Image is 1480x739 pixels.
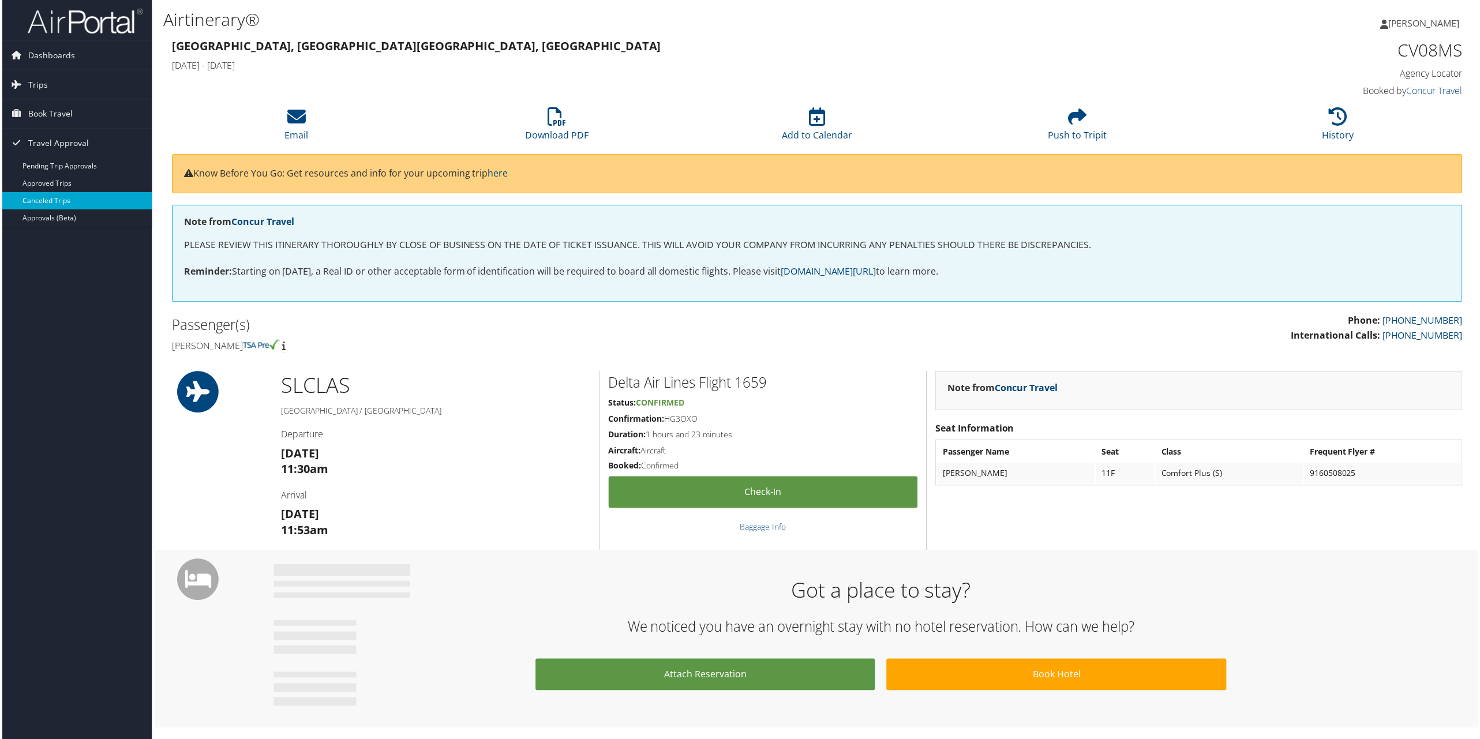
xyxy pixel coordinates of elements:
a: Concur Travel [1408,85,1464,97]
p: PLEASE REVIEW THIS ITINERARY THOROUGHLY BY CLOSE OF BUSINESS ON THE DATE OF TICKET ISSUANCE. THIS... [182,238,1452,253]
h4: Departure [279,429,590,441]
strong: [GEOGRAPHIC_DATA], [GEOGRAPHIC_DATA] [GEOGRAPHIC_DATA], [GEOGRAPHIC_DATA] [170,38,661,54]
span: Travel Approval [26,129,87,158]
h5: HG3OXO [608,414,918,426]
h5: Aircraft [608,446,918,457]
strong: [DATE] [279,508,317,523]
span: [PERSON_NAME] [1390,17,1462,29]
strong: Aircraft: [608,446,640,457]
img: tsa-precheck.png [241,340,279,351]
strong: Duration: [608,430,646,441]
a: here [487,167,507,180]
td: [PERSON_NAME] [938,464,1096,485]
strong: [DATE] [279,447,317,462]
h4: Arrival [279,490,590,503]
a: Concur Travel [995,382,1059,395]
a: Email [283,114,307,142]
a: [PERSON_NAME] [1382,6,1473,40]
h1: SLC LAS [279,372,590,401]
h1: CV08MS [1154,38,1464,62]
span: Confirmed [636,398,684,409]
strong: 11:30am [279,463,327,478]
a: History [1324,114,1355,142]
h5: 1 hours and 23 minutes [608,430,918,441]
h4: Booked by [1154,85,1464,97]
strong: Phone: [1350,315,1382,328]
strong: Reminder: [182,265,230,278]
a: Concur Travel [230,216,293,228]
span: Trips [26,70,46,99]
th: Passenger Name [938,442,1096,463]
h5: Confirmed [608,462,918,473]
strong: International Calls: [1292,330,1382,343]
strong: Note from [182,216,293,228]
h4: [DATE] - [DATE] [170,59,1137,72]
p: Know Before You Go: Get resources and info for your upcoming trip [182,167,1452,182]
h2: Delta Air Lines Flight 1659 [608,374,918,393]
h4: [PERSON_NAME] [170,340,809,353]
strong: Booked: [608,462,641,472]
strong: Status: [608,398,636,409]
th: Seat [1097,442,1156,463]
a: [DOMAIN_NAME][URL] [781,265,876,278]
td: Comfort Plus (S) [1157,464,1305,485]
td: 11F [1097,464,1156,485]
h1: Airtinerary® [162,7,1036,32]
a: Push to Tripit [1049,114,1108,142]
h2: Passenger(s) [170,316,809,336]
a: Attach Reservation [535,661,876,692]
th: Frequent Flyer # [1306,442,1463,463]
h5: [GEOGRAPHIC_DATA] / [GEOGRAPHIC_DATA] [279,406,590,418]
strong: Confirmation: [608,414,664,425]
img: airportal-logo.png [25,7,141,35]
h4: Agency Locator [1154,67,1464,80]
a: Book Hotel [887,661,1228,692]
p: Starting on [DATE], a Real ID or other acceptable form of identification will be required to boar... [182,265,1452,280]
a: Baggage Info [740,523,786,534]
th: Class [1157,442,1305,463]
strong: Note from [948,382,1059,395]
td: 9160508025 [1306,464,1463,485]
a: Add to Calendar [782,114,852,142]
a: Download PDF [524,114,588,142]
a: [PHONE_NUMBER] [1384,330,1464,343]
a: [PHONE_NUMBER] [1384,315,1464,328]
span: Book Travel [26,100,70,129]
a: Check-in [608,478,918,509]
strong: 11:53am [279,524,327,539]
strong: Seat Information [936,423,1015,436]
span: Dashboards [26,41,73,70]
